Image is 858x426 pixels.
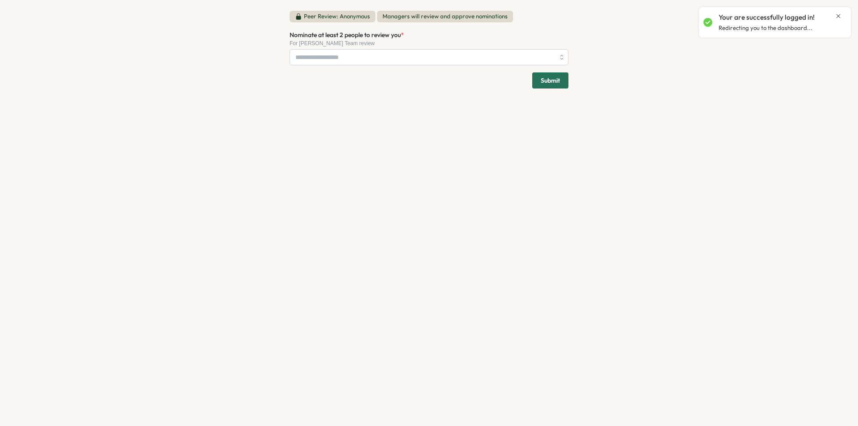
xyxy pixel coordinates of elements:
span: Submit [541,73,560,88]
div: For [PERSON_NAME] Team review [290,40,568,46]
button: Close notification [835,13,842,20]
button: Submit [532,72,568,89]
span: Nominate at least 2 people to review you [290,31,401,39]
p: Peer Review: Anonymous [304,13,370,21]
p: Redirecting you to the dashboard... [719,24,812,32]
p: Your are successfully logged in! [719,13,815,22]
span: Managers will review and approve nominations [377,11,513,22]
